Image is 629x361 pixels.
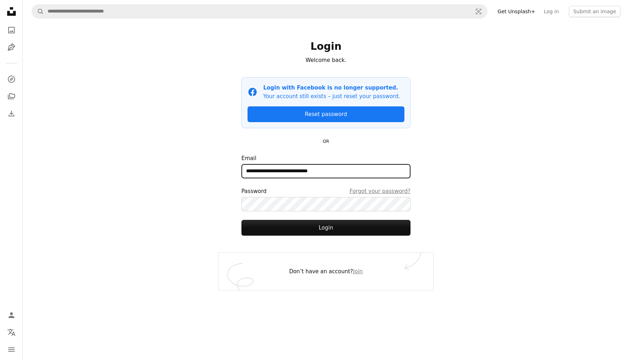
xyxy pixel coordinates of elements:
button: Login [241,220,410,236]
a: Log in [539,6,563,17]
a: Log in / Sign up [4,308,19,322]
button: Language [4,325,19,340]
a: Collections [4,89,19,104]
input: PasswordForgot your password? [241,197,410,211]
div: Password [241,187,410,196]
a: Get Unsplash+ [493,6,539,17]
form: Find visuals sitewide [32,4,488,19]
a: Illustrations [4,40,19,54]
button: Search Unsplash [32,5,44,18]
p: Login with Facebook is no longer supported. [263,83,400,92]
a: Forgot your password? [350,187,410,196]
input: Email [241,164,410,178]
a: Download History [4,106,19,121]
a: Explore [4,72,19,86]
a: Photos [4,23,19,37]
small: OR [323,139,329,144]
h1: Login [241,40,410,53]
label: Email [241,154,410,178]
p: Your account still exists – just reset your password. [263,92,400,101]
button: Submit an image [569,6,620,17]
a: Join [353,268,363,275]
p: Welcome back. [241,56,410,64]
a: Reset password [248,106,404,122]
a: Home — Unsplash [4,4,19,20]
button: Menu [4,342,19,357]
div: Don’t have an account? [219,253,433,290]
button: Visual search [470,5,487,18]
